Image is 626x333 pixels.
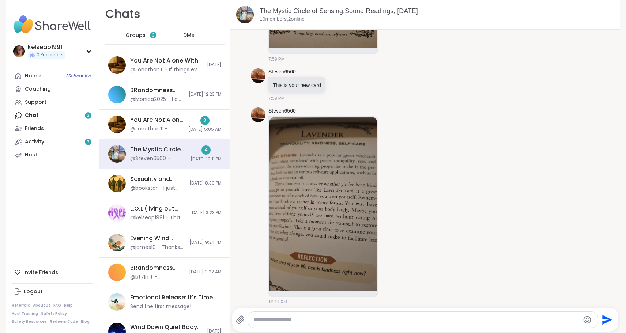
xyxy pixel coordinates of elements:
[105,6,140,22] h1: Chats
[200,116,210,125] div: 3
[130,273,185,281] div: @bt7lmt - @PinkOnyx I just love you and how busy you are! Thank you for letting us peek into your...
[130,155,170,162] div: @Steven6560 -
[130,66,203,73] div: @JonathanT - If things ever start to feel too heavy outside of group, please don’t carry it alone...
[108,145,126,163] img: The Mystic Circle of Sensing,Sound,Readings, Oct 02
[251,68,265,83] img: https://sharewell-space-live.sfo3.digitaloceanspaces.com/user-generated/787eb68c-5dd4-4f0b-9b0b-a...
[25,125,44,132] div: Friends
[12,83,93,96] a: Coaching
[260,16,305,23] p: 10 members, 2 online
[207,62,222,68] span: [DATE]
[37,52,64,58] span: 0 Pro credits
[50,319,78,324] a: Redeem Code
[268,56,285,63] span: 7:59 PM
[13,45,25,57] img: kelseap1991
[254,316,579,323] textarea: Type your message
[108,293,126,311] img: Emotional Release: It's Time, Oct 06
[25,86,51,93] div: Coaching
[87,139,90,145] span: 2
[152,32,155,38] span: 3
[108,86,126,103] img: BRandomness Unstable Connection Open Forum, Oct 03
[12,135,93,148] a: Activity2
[268,68,296,76] a: Steven6560
[12,122,93,135] a: Friends
[130,294,217,302] div: Emotional Release: It's Time, [DATE]
[130,57,203,65] div: You Are Not Alone With This, [DATE]
[130,303,191,310] div: Send the first message!
[64,303,73,308] a: Help
[130,116,184,124] div: You Are Not Alone With This, [DATE]
[130,214,186,222] div: @kelseap1991 - Thank you, I had to get to therapy lol have a lovely night everyone!
[268,95,285,102] span: 7:59 PM
[130,264,185,272] div: BRandomness Unstable Connection Open Forum, [DATE]
[25,151,37,159] div: Host
[25,99,46,106] div: Support
[12,319,47,324] a: Safety Resources
[201,145,211,155] div: 4
[125,32,146,39] span: Groups
[12,96,93,109] a: Support
[53,303,61,308] a: FAQ
[108,116,126,133] img: You Are Not Alone With This, Oct 03
[108,56,126,74] img: You Are Not Alone With This, Oct 02
[81,319,90,324] a: Blog
[108,204,126,222] img: L.O.L (living out loud), Oct 03
[251,107,265,122] img: https://sharewell-space-live.sfo3.digitaloceanspaces.com/user-generated/787eb68c-5dd4-4f0b-9b0b-a...
[25,72,41,80] div: Home
[130,205,186,213] div: L.O.L (living out loud), [DATE]
[28,43,65,51] div: kelseap1991
[130,244,185,251] div: @james10 - Thanks for watching the game and winding down with me all! Sleep well!
[130,175,185,183] div: Sexuality and Mental Health, [DATE]
[269,117,377,291] img: 20251003_230015.jpg
[130,96,184,103] div: @Monica2025 - I am glad you are doing better.
[12,285,93,298] a: Logout
[189,180,222,186] span: [DATE] 8:30 PM
[130,323,203,331] div: Wind Down Quiet Body Doubling - [DATE]
[130,125,184,133] div: @JonathanT - @steph24 , thank you for being open and honest — that takes real courage. It’s okay ...
[33,303,50,308] a: About Us
[598,311,615,328] button: Send
[188,126,222,133] span: [DATE] 5:05 AM
[260,7,418,15] a: The Mystic Circle of Sensing,Sound,Readings, [DATE]
[12,69,93,83] a: Home3Scheduled
[183,32,194,39] span: DMs
[273,82,321,89] p: This is your new card
[24,288,43,295] div: Logout
[25,138,44,145] div: Activity
[268,299,287,306] span: 10:11 PM
[12,266,93,279] div: Invite Friends
[130,234,185,242] div: Evening Wind Down Body Doubling, [DATE]
[130,145,186,154] div: The Mystic Circle of Sensing,Sound,Readings, [DATE]
[108,175,126,192] img: Sexuality and Mental Health, Oct 03
[191,156,222,162] span: [DATE] 10:11 PM
[130,185,185,192] div: @bookstar - I just wanted to share a few reflections on [DATE] group. Some of the groups here are...
[130,86,184,94] div: BRandomness Unstable Connection Open Forum, [DATE]
[236,6,254,23] img: The Mystic Circle of Sensing,Sound,Readings, Oct 02
[189,269,222,275] span: [DATE] 9:22 AM
[189,239,222,246] span: [DATE] 9:24 PM
[41,311,67,316] a: Safety Policy
[12,311,38,316] a: Host Training
[190,210,222,216] span: [DATE] 3:23 PM
[268,107,296,115] a: Steven6560
[583,315,592,324] button: Emoji picker
[66,73,91,79] span: 3 Scheduled
[108,264,126,281] img: BRandomness Unstable Connection Open Forum, Oct 02
[108,234,126,251] img: Evening Wind Down Body Doubling, Oct 02
[12,12,93,37] img: ShareWell Nav Logo
[189,91,222,98] span: [DATE] 12:23 PM
[12,148,93,162] a: Host
[12,303,30,308] a: Referrals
